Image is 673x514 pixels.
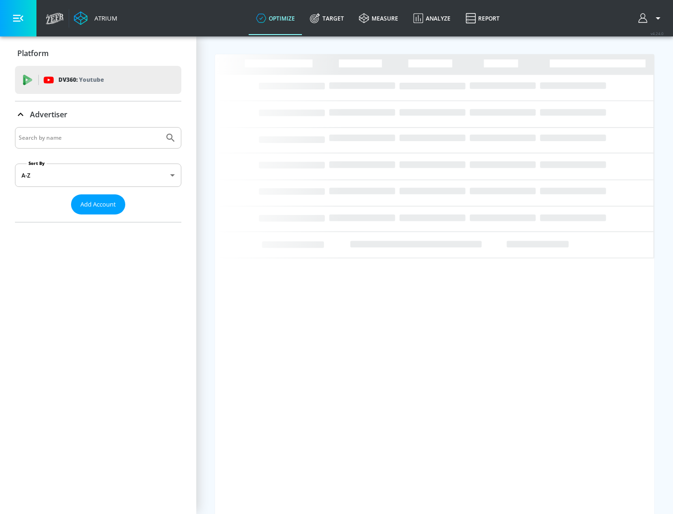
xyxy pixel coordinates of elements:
[79,75,104,85] p: Youtube
[458,1,507,35] a: Report
[80,199,116,210] span: Add Account
[15,40,181,66] div: Platform
[74,11,117,25] a: Atrium
[27,160,47,166] label: Sort By
[302,1,351,35] a: Target
[15,127,181,222] div: Advertiser
[249,1,302,35] a: optimize
[17,48,49,58] p: Platform
[58,75,104,85] p: DV360:
[651,31,664,36] span: v 4.24.0
[19,132,160,144] input: Search by name
[91,14,117,22] div: Atrium
[15,164,181,187] div: A-Z
[15,214,181,222] nav: list of Advertiser
[71,194,125,214] button: Add Account
[30,109,67,120] p: Advertiser
[351,1,406,35] a: measure
[15,66,181,94] div: DV360: Youtube
[15,101,181,128] div: Advertiser
[406,1,458,35] a: Analyze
